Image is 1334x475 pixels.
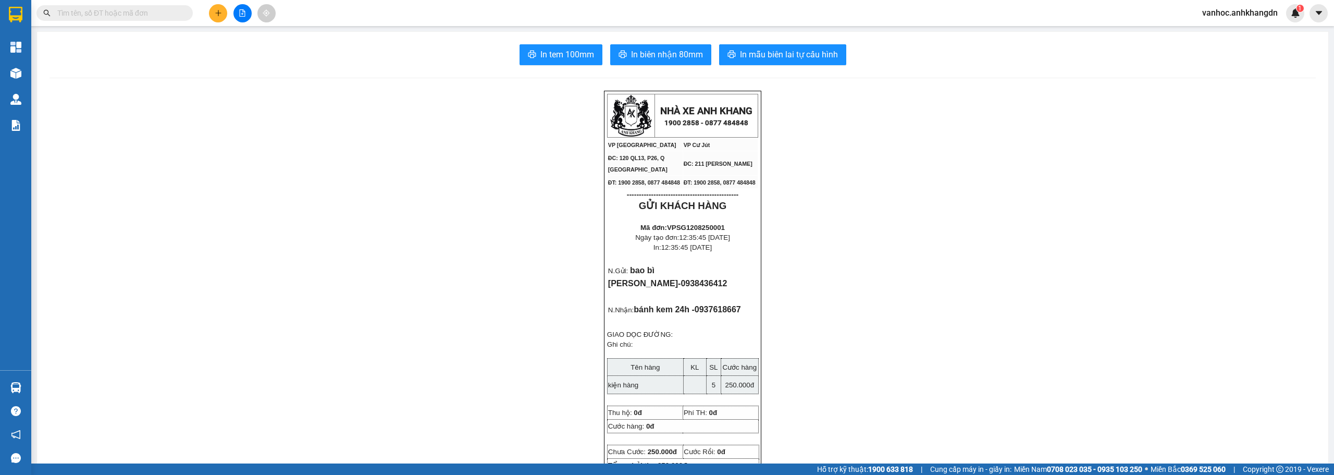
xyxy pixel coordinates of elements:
[1047,465,1142,473] strong: 0708 023 035 - 0935 103 250
[868,465,913,473] strong: 1900 633 818
[540,48,594,61] span: In tem 100mm
[631,48,703,61] span: In biên nhận 80mm
[684,161,752,167] span: ĐC: 211 [PERSON_NAME]
[233,4,252,22] button: file-add
[653,243,712,251] span: In:
[57,7,180,19] input: Tìm tên, số ĐT hoặc mã đơn
[1310,4,1328,22] button: caret-down
[10,42,21,53] img: dashboard-icon
[684,179,756,186] span: ĐT: 1900 2858, 0877 484848
[608,306,634,314] span: N.Nhận:
[664,119,748,127] strong: 1900 2858 - 0877 484848
[631,363,660,371] span: Tên hàng
[717,448,725,456] span: 0đ
[722,363,757,371] span: Cước hàng
[1291,8,1300,18] img: icon-new-feature
[709,363,718,371] span: SL
[10,120,21,131] img: solution-icon
[608,461,687,469] strong: Tổng phải thu:
[9,7,22,22] img: logo-vxr
[1181,465,1226,473] strong: 0369 525 060
[608,448,677,456] span: Chưa Cước:
[607,331,673,338] span: GIAO DỌC ĐƯỜNG:
[215,9,222,17] span: plus
[1298,5,1302,12] span: 1
[634,409,642,417] span: 0đ
[684,448,725,456] span: Cước Rồi:
[646,422,654,430] span: 0đ
[639,200,726,211] strong: GỬI KHÁCH HÀNG
[608,409,632,417] span: Thu hộ:
[10,94,21,105] img: warehouse-icon
[921,464,922,475] span: |
[43,9,51,17] span: search
[719,44,846,65] button: printerIn mẫu biên lai tự cấu hình
[684,142,710,148] span: VP Cư Jút
[634,305,740,314] span: bánh kem 24h -
[257,4,276,22] button: aim
[1145,467,1148,471] span: ⚪️
[727,50,736,60] span: printer
[608,155,668,173] span: ĐC: 120 QL13, P26, Q [GEOGRAPHIC_DATA]
[684,409,707,417] span: Phí TH:
[1151,464,1226,475] span: Miền Bắc
[930,464,1011,475] span: Cung cấp máy in - giấy in:
[658,461,687,469] span: 250.000đ
[690,363,699,371] span: KL
[608,267,628,275] span: N.Gửi:
[660,105,752,117] strong: NHÀ XE ANH KHANG
[10,382,21,393] img: warehouse-icon
[11,453,21,463] span: message
[10,68,21,79] img: warehouse-icon
[520,44,602,65] button: printerIn tem 100mm
[627,190,738,199] span: ----------------------------------------------
[1233,464,1235,475] span: |
[679,234,730,241] span: 12:35:45 [DATE]
[667,224,725,232] span: VPSG1208250001
[709,409,718,417] span: 0đ
[11,430,21,440] span: notification
[1014,464,1142,475] span: Miền Nam
[740,48,838,61] span: In mẫu biên lai tự cấu hình
[725,381,754,389] span: 250.000đ
[1296,5,1304,12] sup: 1
[608,422,644,430] span: Cước hàng:
[608,142,676,148] span: VP [GEOGRAPHIC_DATA]
[607,340,633,348] span: Ghi chú:
[263,9,270,17] span: aim
[608,266,678,288] span: bao bì [PERSON_NAME]
[661,243,712,251] span: 12:35:45 [DATE]
[610,95,652,137] img: logo
[239,9,246,17] span: file-add
[619,50,627,60] span: printer
[678,279,727,288] span: -
[648,448,677,456] span: 250.000đ
[695,305,741,314] span: 0937618667
[610,44,711,65] button: printerIn biên nhận 80mm
[209,4,227,22] button: plus
[1194,6,1286,19] span: vanhoc.anhkhangdn
[817,464,913,475] span: Hỗ trợ kỹ thuật:
[1314,8,1324,18] span: caret-down
[635,234,730,241] span: Ngày tạo đơn:
[640,224,725,232] strong: Mã đơn:
[608,179,680,186] span: ĐT: 1900 2858, 0877 484848
[681,279,727,288] span: 0938436412
[11,406,21,416] span: question-circle
[528,50,536,60] span: printer
[1276,466,1283,473] span: copyright
[712,381,715,389] span: 5
[608,381,638,389] span: kiện hàng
